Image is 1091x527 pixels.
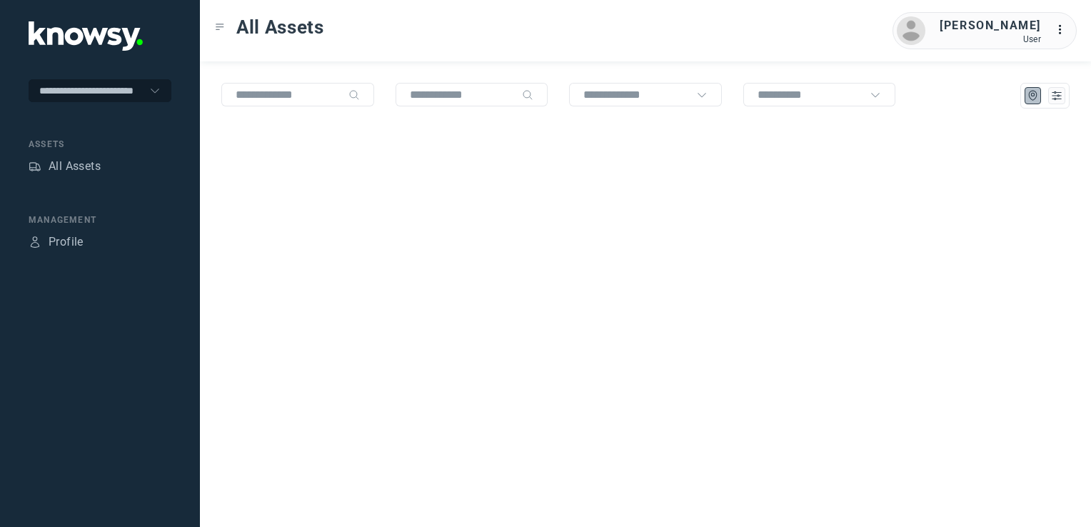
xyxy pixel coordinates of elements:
[522,89,533,101] div: Search
[29,21,143,51] img: Application Logo
[29,236,41,249] div: Profile
[49,234,84,251] div: Profile
[940,17,1041,34] div: [PERSON_NAME]
[897,16,925,45] img: avatar.png
[29,234,84,251] a: ProfileProfile
[29,138,171,151] div: Assets
[29,158,101,175] a: AssetsAll Assets
[1056,24,1070,35] tspan: ...
[49,158,101,175] div: All Assets
[236,14,324,40] span: All Assets
[1055,21,1072,39] div: :
[348,89,360,101] div: Search
[29,214,171,226] div: Management
[29,160,41,173] div: Assets
[1055,21,1072,41] div: :
[215,22,225,32] div: Toggle Menu
[1027,89,1040,102] div: Map
[940,34,1041,44] div: User
[1050,89,1063,102] div: List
